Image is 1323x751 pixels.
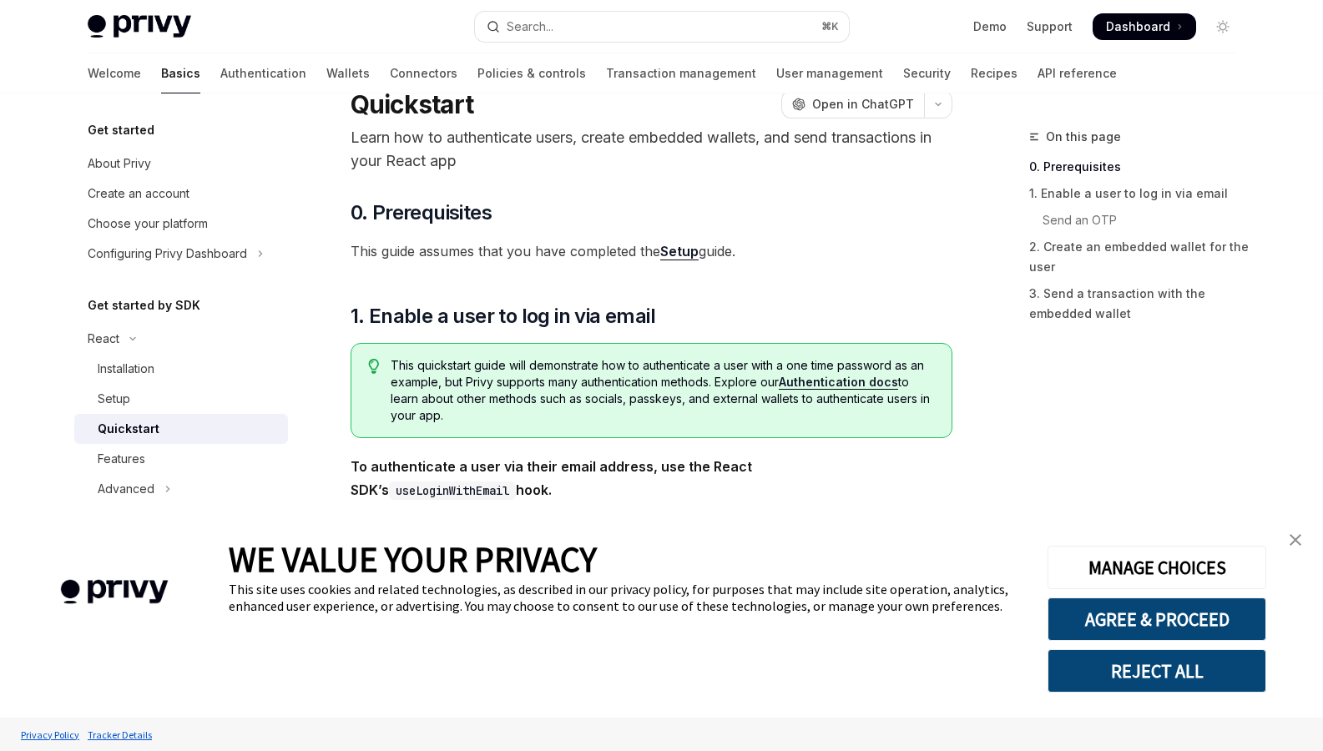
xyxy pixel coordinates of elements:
button: Toggle Advanced section [74,474,288,504]
a: Recipes [971,53,1017,93]
div: About Privy [88,154,151,174]
code: useLoginWithEmail [389,481,516,500]
div: Search... [507,17,553,37]
span: 0. Prerequisites [351,199,492,226]
div: Advanced [98,479,154,499]
div: Setup [98,389,130,409]
a: Support [1027,18,1073,35]
a: Transaction management [606,53,756,93]
a: Demo [973,18,1007,35]
a: Privacy Policy [17,720,83,749]
img: company logo [25,556,204,628]
span: On this page [1046,127,1121,147]
button: Open in ChatGPT [781,90,924,118]
a: Installation [74,354,288,384]
a: Send an OTP [1029,207,1250,234]
a: Authentication docs [779,375,898,390]
button: AGREE & PROCEED [1048,597,1266,641]
button: Toggle React native section [74,504,288,534]
button: Toggle dark mode [1209,13,1236,40]
a: Authentication [220,53,306,93]
div: Configuring Privy Dashboard [88,244,247,264]
h5: Get started by SDK [88,295,200,315]
a: Create an account [74,179,288,209]
h5: Get started [88,120,154,140]
span: 1. Enable a user to log in via email [351,303,655,330]
a: Setup [660,243,699,260]
button: REJECT ALL [1048,649,1266,693]
button: Toggle Configuring Privy Dashboard section [74,239,288,269]
a: Tracker Details [83,720,156,749]
a: User management [776,53,883,93]
a: Basics [161,53,200,93]
img: light logo [88,15,191,38]
a: 3. Send a transaction with the embedded wallet [1029,280,1250,327]
div: Create an account [88,184,189,204]
span: WE VALUE YOUR PRIVACY [229,537,597,581]
div: Quickstart [98,419,159,439]
p: Learn how to authenticate users, create embedded wallets, and send transactions in your React app [351,126,952,173]
span: Open in ChatGPT [812,96,914,113]
span: This quickstart guide will demonstrate how to authenticate a user with a one time password as an ... [391,357,934,424]
strong: To authenticate a user via their email address, use the React SDK’s hook. [351,458,752,498]
button: Toggle React section [74,324,288,354]
div: Choose your platform [88,214,208,234]
div: Features [98,449,145,469]
a: Welcome [88,53,141,93]
a: 1. Enable a user to log in via email [1029,180,1250,207]
a: About Privy [74,149,288,179]
a: Wallets [326,53,370,93]
button: MANAGE CHOICES [1048,546,1266,589]
a: Features [74,444,288,474]
div: This site uses cookies and related technologies, as described in our privacy policy, for purposes... [229,581,1023,614]
span: Dashboard [1106,18,1170,35]
div: Installation [98,359,154,379]
span: This guide assumes that you have completed the guide. [351,239,952,263]
a: API reference [1038,53,1117,93]
a: close banner [1279,523,1312,557]
a: Connectors [390,53,457,93]
div: React native [88,509,156,529]
span: ⌘ K [821,20,839,33]
button: Open search [475,12,849,42]
div: React [88,329,119,349]
a: 0. Prerequisites [1029,154,1250,180]
a: Setup [74,384,288,414]
a: Dashboard [1093,13,1196,40]
a: Quickstart [74,414,288,444]
a: Choose your platform [74,209,288,239]
a: Security [903,53,951,93]
a: 2. Create an embedded wallet for the user [1029,234,1250,280]
img: close banner [1290,534,1301,546]
h1: Quickstart [351,89,474,119]
a: Policies & controls [477,53,586,93]
svg: Tip [368,359,380,374]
